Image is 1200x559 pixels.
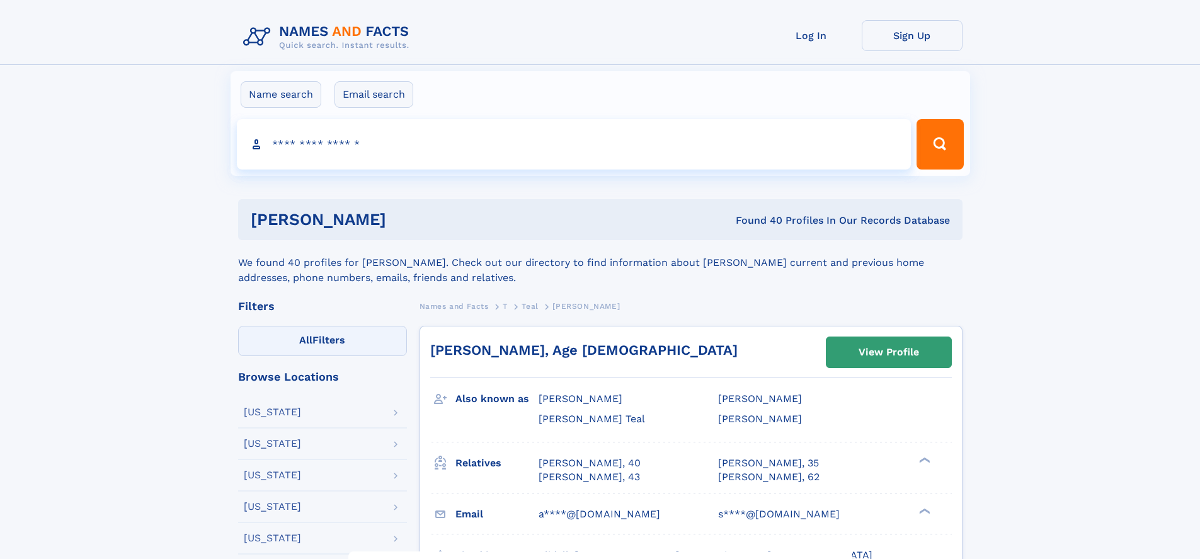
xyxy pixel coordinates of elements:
h3: Also known as [455,388,539,410]
span: [PERSON_NAME] [718,413,802,425]
a: [PERSON_NAME], 40 [539,456,641,470]
div: ❯ [916,456,931,464]
div: ❯ [916,507,931,515]
span: [PERSON_NAME] [539,393,622,405]
div: [US_STATE] [244,533,301,543]
div: Browse Locations [238,371,407,383]
span: Teal [522,302,538,311]
label: Filters [238,326,407,356]
span: [PERSON_NAME] [552,302,620,311]
label: Name search [241,81,321,108]
div: Found 40 Profiles In Our Records Database [561,214,950,228]
span: All [299,334,312,346]
h1: [PERSON_NAME] [251,212,561,228]
button: Search Button [917,119,963,170]
span: [PERSON_NAME] Teal [539,413,645,425]
a: Names and Facts [420,298,489,314]
label: Email search [334,81,413,108]
a: [PERSON_NAME], Age [DEMOGRAPHIC_DATA] [430,342,738,358]
a: [PERSON_NAME], 62 [718,470,820,484]
div: We found 40 profiles for [PERSON_NAME]. Check out our directory to find information about [PERSON... [238,240,963,285]
div: Filters [238,301,407,312]
a: Sign Up [862,20,963,51]
span: [PERSON_NAME] [718,393,802,405]
a: View Profile [826,337,951,367]
div: [US_STATE] [244,502,301,512]
h3: Relatives [455,452,539,474]
a: [PERSON_NAME], 43 [539,470,640,484]
div: [US_STATE] [244,439,301,449]
a: T [503,298,508,314]
div: [US_STATE] [244,470,301,480]
input: search input [237,119,911,170]
div: View Profile [859,338,919,367]
a: [PERSON_NAME], 35 [718,456,819,470]
div: [US_STATE] [244,407,301,417]
img: Logo Names and Facts [238,20,420,54]
a: Log In [761,20,862,51]
a: Teal [522,298,538,314]
h3: Email [455,504,539,525]
span: T [503,302,508,311]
